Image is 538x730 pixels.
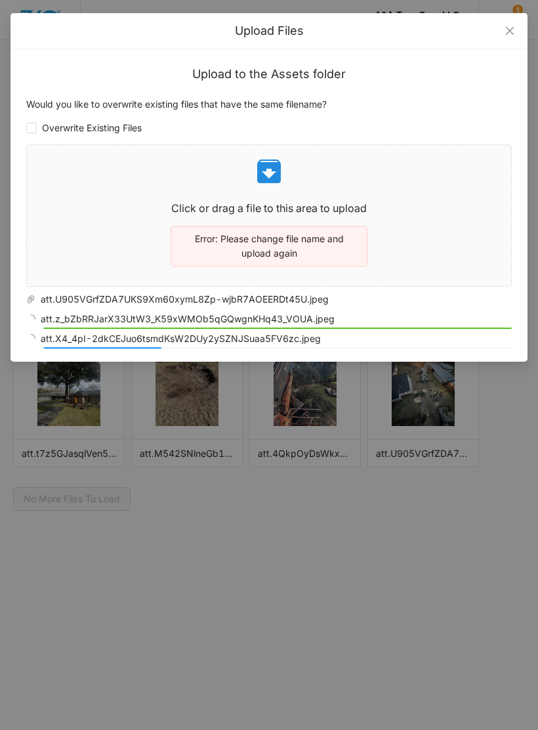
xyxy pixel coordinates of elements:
span: att.U905VGrfZDA7UKS9Xm60xymL8Zp-wjbR7AOEERDt45U.jpeg [35,292,495,307]
p: Error: Please change file name and upload again [181,232,357,261]
span: Overwrite Existing Files [37,121,147,135]
span: loading [24,332,37,345]
span: att.X4_4pI-2dkCEJuo6tsmdKsW2DUy2ySZNJSuaa5FV6zc.jpeg [35,332,495,346]
span: paper-clip [26,295,35,304]
button: Close [492,13,528,49]
span: loading [24,312,37,326]
p: Would you like to overwrite existing files that have the same filename? [26,97,512,112]
span: att.z_bZbRRJarX33UtW3_K59xWMOb5qGQwgnKHq43_VOUA.jpeg [35,312,495,326]
span: close [505,26,515,36]
div: Upload Files [26,24,512,38]
p: Click or drag a file to this area to upload [27,200,511,217]
span: Click or drag a file to this area to uploadError: Please change file name and upload again [27,145,511,286]
h3: Upload to the Assets folder [26,65,512,83]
